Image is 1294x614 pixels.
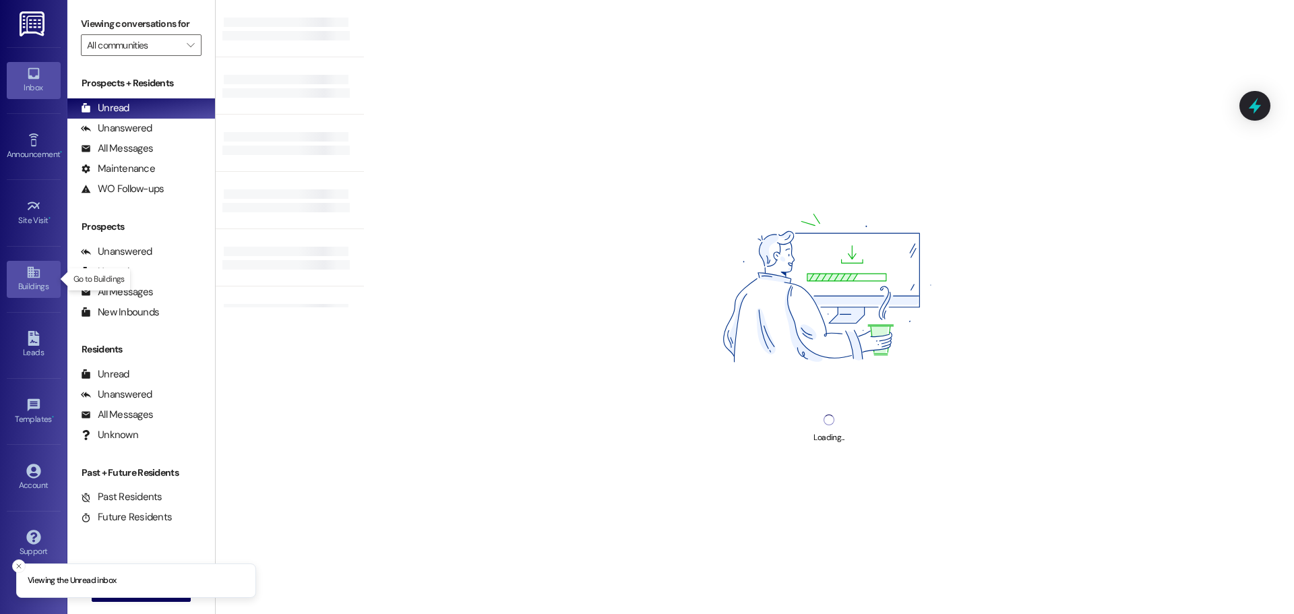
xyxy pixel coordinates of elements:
div: Unread [81,265,129,279]
a: Support [7,526,61,562]
div: Prospects [67,220,215,234]
div: Unread [81,367,129,381]
p: Viewing the Unread inbox [28,575,116,587]
p: Go to Buildings [73,274,125,285]
div: All Messages [81,408,153,422]
a: Templates • [7,394,61,430]
div: Loading... [813,431,844,445]
div: Past Residents [81,490,162,504]
button: Close toast [12,559,26,573]
div: Prospects + Residents [67,76,215,90]
span: • [60,148,62,157]
div: Maintenance [81,162,155,176]
i:  [187,40,194,51]
div: Unknown [81,428,138,442]
div: Unanswered [81,388,152,402]
div: Unread [81,101,129,115]
div: Residents [67,342,215,357]
div: Unanswered [81,245,152,259]
label: Viewing conversations for [81,13,202,34]
div: All Messages [81,285,153,299]
div: Past + Future Residents [67,466,215,480]
a: Site Visit • [7,195,61,231]
input: All communities [87,34,180,56]
div: All Messages [81,142,153,156]
div: Unanswered [81,121,152,135]
a: Account [7,460,61,496]
a: Leads [7,327,61,363]
div: New Inbounds [81,305,159,319]
div: Future Residents [81,510,172,524]
img: ResiDesk Logo [20,11,47,36]
span: • [52,412,54,422]
div: WO Follow-ups [81,182,164,196]
span: • [49,214,51,223]
a: Inbox [7,62,61,98]
a: Buildings [7,261,61,297]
